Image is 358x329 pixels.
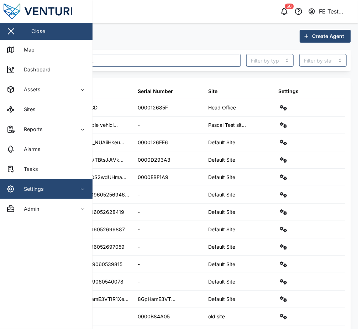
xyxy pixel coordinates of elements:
span: Create Agent [312,30,344,42]
div: Default Site [208,243,235,251]
div: - [138,191,140,199]
div: Reports [19,125,43,133]
div: Default Site [208,208,235,216]
div: 860896052697059 [78,243,125,251]
div: 863719060540078 [78,278,123,286]
div: Default Site [208,278,235,286]
div: Tasks [19,165,38,173]
div: Admin [19,205,40,213]
div: 0000126FE6 [138,139,168,146]
div: 50 [285,4,294,9]
div: Map [19,46,35,54]
input: Search agent here... [34,54,241,67]
div: - [138,226,140,233]
div: Pascal Test sit... [208,121,246,129]
div: old site [208,313,225,320]
div: Sites [19,106,36,113]
div: Default Site [208,295,235,303]
div: Settings [279,87,299,95]
div: 860896052628419 [78,208,124,216]
div: 1 Sample vehicl... [78,121,118,129]
div: 3uLiIfDS2wdUHma... [78,173,126,181]
div: - [138,208,140,216]
div: - [138,243,140,251]
div: 8GpHamE3VT... [138,295,176,303]
div: Head Office [208,104,236,112]
input: Filter by status [299,54,347,67]
div: 863719060539815 [78,260,122,268]
div: - [138,260,140,268]
div: Default Site [208,173,235,181]
div: - [138,121,140,129]
div: Assets [19,86,41,93]
div: Settings [19,185,44,193]
div: Close [31,27,45,35]
div: 0000EBF1A9 [138,173,169,181]
div: Default Site [208,226,235,233]
div: Default Site [208,260,235,268]
div: Site [208,87,217,95]
div: Default Site [208,191,235,199]
div: 0000D293A3 [138,156,171,164]
div: 1TGhq_NUAiiHkeu... [78,139,124,146]
div: Dashboard [19,66,51,74]
div: 000012685F [138,104,168,112]
button: FE Test Admin [308,6,352,16]
div: 860896052696887 [78,226,125,233]
input: Filter by type [246,54,294,67]
div: Default Site [208,156,235,164]
div: 8GpHamE3VTIR1Xe... [78,295,128,303]
button: Create Agent [300,30,351,43]
div: Serial Number [138,87,173,95]
div: Alarms [19,145,41,153]
img: Main Logo [4,4,96,19]
div: Default Site [208,139,235,146]
div: FE Test Admin [319,7,352,16]
div: 0000B84A05 [138,313,170,320]
div: 2jwg1VTBtsJJtVk... [78,156,123,164]
div: 860889605256946... [78,191,129,199]
div: - [138,278,140,286]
